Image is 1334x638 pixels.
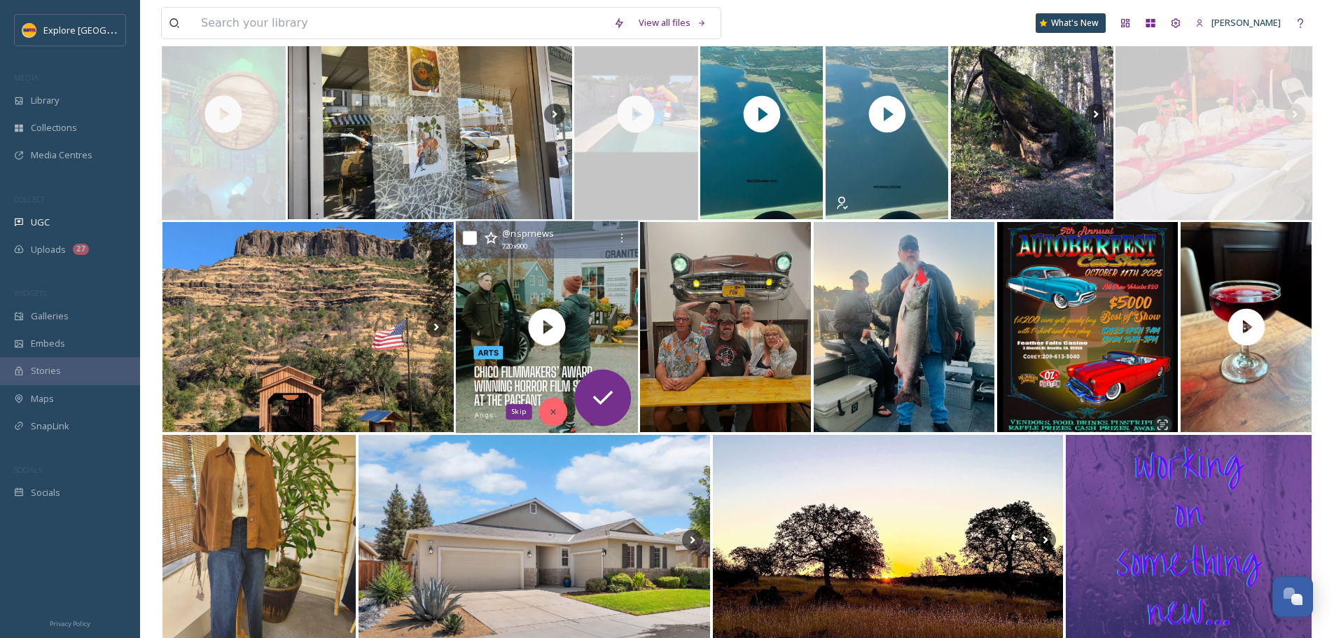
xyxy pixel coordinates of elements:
span: Uploads [31,243,66,256]
span: [PERSON_NAME] [1211,16,1281,29]
button: Open Chat [1272,576,1313,617]
input: Search your library [194,8,606,39]
span: Privacy Policy [50,619,90,628]
img: Butte%20County%20logo.png [22,23,36,37]
span: COLLECT [14,194,44,204]
img: 𝘽𝙧𝙞𝙜𝙝𝙩 𝙘𝙤𝙡𝙤𝙧𝙨 𝙖𝙣𝙙 𝙛𝙡𝙤𝙧𝙖𝙡 𝙩𝙤 𝙘𝙚𝙡𝙚𝙗𝙧𝙖𝙩𝙚 𝙖 𝙗𝙙𝙖𝙮 𝙏𝙝𝙖𝙣𝙠𝙨 aestheticarches_ 𝙛𝙤𝙧 𝙡𝙚𝙩𝙩𝙞𝙣𝙜 𝙢𝙚 𝙖𝙗𝙤𝙪𝙩 𝙤𝙛 𝙮𝙤𝙪𝙧... [1115,8,1312,221]
span: Stories [31,364,61,377]
div: Skip [506,404,532,420]
img: What a show! Congrats to our brilliant winners tonight for Trivia Night! 🌟 Your intellect just hi... [640,222,811,432]
span: SOCIALS [14,464,42,475]
span: SnapLink [31,419,69,433]
img: Charlie starting the morning off right!! #kingsalmon #chinooksalmon #chromefish #chrome #letsgofi... [814,222,994,432]
span: Maps [31,392,54,405]
img: Going to be a fantastic time! Come on out! Bring your bad ass ride! Come hang out! #carculture #n... [997,222,1179,432]
img: thumbnail [1181,222,1312,432]
span: Embeds [31,337,65,350]
span: UGC [31,216,50,229]
span: Explore [GEOGRAPHIC_DATA] [43,23,167,36]
img: Fall is in the air! And we have wonderful candy_matthews_art in the windows and a restock of Cand... [288,9,572,219]
a: What's New [1036,13,1106,33]
img: Hot day in Northern California.. so I spent the afternoon exploring Butte Creek Canyon and swimmi... [162,222,454,432]
img: February 2017 There’s a neat little path that you can take along Little Butte Creek up to the dam... [951,9,1113,219]
span: Library [31,94,59,107]
span: MEDIA [14,72,39,83]
a: View all files [632,9,714,36]
div: 27 [73,244,89,255]
span: Collections [31,121,77,134]
span: Socials [31,486,60,499]
span: WIDGETS [14,288,46,298]
span: Galleries [31,310,69,323]
a: Privacy Policy [50,614,90,631]
a: [PERSON_NAME] [1188,9,1288,36]
span: @ nsprnews [503,227,555,240]
span: Media Centres [31,148,92,162]
span: 720 x 900 [503,242,527,252]
img: thumbnail [456,221,638,434]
